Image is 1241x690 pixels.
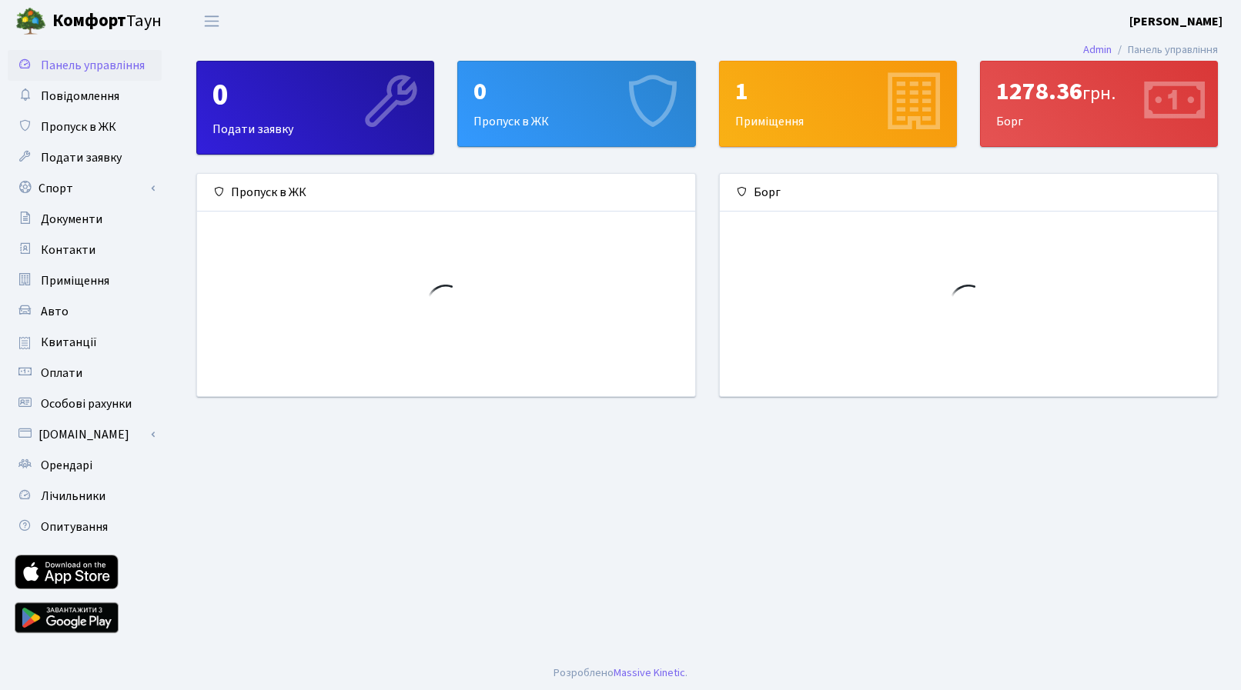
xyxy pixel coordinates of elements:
span: Контакти [41,242,95,258]
a: Орендарі [8,450,162,481]
a: 0Подати заявку [196,61,434,155]
span: Пропуск в ЖК [41,118,116,135]
li: Панель управління [1112,42,1218,58]
a: Подати заявку [8,142,162,173]
span: Оплати [41,365,82,382]
span: Орендарі [41,457,92,474]
a: Опитування [8,512,162,542]
a: 0Пропуск в ЖК [457,61,695,147]
div: Пропуск в ЖК [458,62,694,146]
nav: breadcrumb [1060,34,1241,66]
span: Квитанції [41,334,97,351]
a: Пропуск в ЖК [8,112,162,142]
div: 0 [473,77,679,106]
span: Приміщення [41,272,109,289]
span: Повідомлення [41,88,119,105]
span: Панель управління [41,57,145,74]
span: Таун [52,8,162,35]
b: Комфорт [52,8,126,33]
div: 0 [212,77,418,114]
a: Особові рахунки [8,388,162,419]
a: Панель управління [8,50,162,81]
span: Опитування [41,518,108,535]
span: Документи [41,211,102,228]
div: Розроблено . [554,665,687,682]
a: Спорт [8,173,162,204]
a: Документи [8,204,162,235]
span: грн. [1082,80,1116,107]
a: [PERSON_NAME] [1129,12,1223,31]
span: Подати заявку [41,149,122,166]
span: Авто [41,303,69,320]
div: Борг [720,174,1218,212]
a: Квитанції [8,327,162,358]
div: Подати заявку [197,62,433,154]
button: Переключити навігацію [192,8,231,34]
div: Приміщення [720,62,956,146]
span: Лічильники [41,488,105,505]
a: Приміщення [8,265,162,296]
img: logo.png [15,6,46,37]
a: 1Приміщення [719,61,957,147]
a: Контакти [8,235,162,265]
div: Борг [981,62,1217,146]
a: [DOMAIN_NAME] [8,419,162,450]
span: Особові рахунки [41,395,132,412]
div: 1278.36 [996,77,1202,106]
div: Пропуск в ЖК [197,174,695,212]
b: [PERSON_NAME] [1129,13,1223,30]
a: Admin [1083,42,1112,58]
div: 1 [735,77,941,106]
a: Повідомлення [8,81,162,112]
a: Лічильники [8,481,162,512]
a: Оплати [8,358,162,388]
a: Авто [8,296,162,327]
a: Massive Kinetic [614,665,685,681]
